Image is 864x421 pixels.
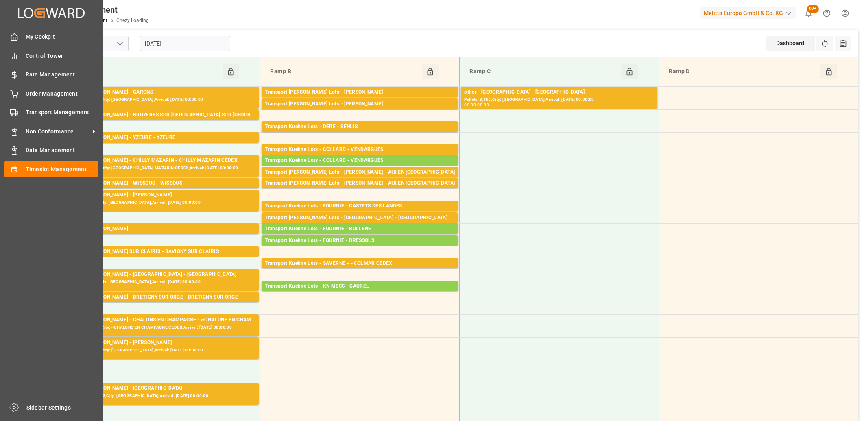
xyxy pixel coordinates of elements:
[265,177,455,183] div: Pallets: ,TU: 65,City: [GEOGRAPHIC_DATA],Arrival: [DATE] 00:00:00
[265,131,455,138] div: Pallets: ,TU: 285,City: [GEOGRAPHIC_DATA],Arrival: [DATE] 00:00:00
[65,248,255,256] div: Transport [PERSON_NAME] SUR CLAIRIS - SAVIGNY SUR CLAIRIS
[267,64,422,79] div: Ramp B
[818,4,836,22] button: Help Center
[26,146,98,155] span: Data Management
[26,33,98,41] span: My Cockpit
[65,142,255,149] div: Pallets: 3,TU: 93,City: [GEOGRAPHIC_DATA],Arrival: [DATE] 00:00:00
[265,179,455,188] div: Transport [PERSON_NAME] Lots - [PERSON_NAME] - AIX EN [GEOGRAPHIC_DATA]
[4,85,98,101] a: Order Management
[265,123,455,131] div: Transport Kuehne Lots - DERE - SENLIS
[265,214,455,222] div: Transport [PERSON_NAME] Lots - [GEOGRAPHIC_DATA] - [GEOGRAPHIC_DATA]
[113,37,126,50] button: open menu
[65,88,255,96] div: Transport [PERSON_NAME] - GARONS
[464,96,654,103] div: Pallets: 3,TU: ,City: [GEOGRAPHIC_DATA],Arrival: [DATE] 00:00:00
[65,191,255,199] div: Transport [PERSON_NAME] - [PERSON_NAME]
[26,108,98,117] span: Transport Management
[26,404,99,412] span: Sidebar Settings
[4,29,98,45] a: My Cockpit
[65,301,255,308] div: Pallets: ,TU: 73,City: [GEOGRAPHIC_DATA],Arrival: [DATE] 00:00:00
[4,161,98,177] a: Timeslot Management
[65,199,255,206] div: Pallets: ,TU: 245,City: [GEOGRAPHIC_DATA],Arrival: [DATE] 00:00:00
[665,64,820,79] div: Ramp D
[140,36,230,51] input: DD-MM-YYYY
[265,233,455,240] div: Pallets: 2,TU: ,City: BOLLENE,Arrival: [DATE] 00:00:00
[464,103,476,107] div: 08:00
[65,316,255,324] div: Transport [PERSON_NAME] - CHALONS EN CHAMPAGNE - ~CHALONS EN CHAMPAGNE CEDEX
[65,134,255,142] div: Transport [PERSON_NAME] - YZEURE - YZEURE
[265,202,455,210] div: Transport Kuehne Lots - FOURNIE - CASTETS DES LANDES
[265,188,455,194] div: Pallets: ,TU: 20,City: [GEOGRAPHIC_DATA],Arrival: [DATE] 00:00:00
[4,67,98,83] a: Rate Management
[65,96,255,103] div: Pallets: 1,TU: 537,City: [GEOGRAPHIC_DATA],Arrival: [DATE] 00:00:00
[464,88,654,96] div: other - [GEOGRAPHIC_DATA] - [GEOGRAPHIC_DATA]
[65,157,255,165] div: Transport [PERSON_NAME] - CHILLY MAZARIN - CHILLY MAZARIN CEDEX
[26,52,98,60] span: Control Tower
[65,179,255,188] div: Transport [PERSON_NAME] - WISSOUS - WISSOUS
[700,7,796,19] div: Melitta Europa GmbH & Co. KG
[265,290,455,297] div: Pallets: 1,TU: 244,City: [GEOGRAPHIC_DATA],Arrival: [DATE] 00:00:00
[799,4,818,22] button: show 100 new notifications
[265,108,455,115] div: Pallets: ,TU: 116,City: [GEOGRAPHIC_DATA],Arrival: [DATE] 00:00:00
[265,168,455,177] div: Transport [PERSON_NAME] Lots - [PERSON_NAME] - AIX EN [GEOGRAPHIC_DATA]
[65,188,255,194] div: Pallets: 5,TU: ,City: WISSOUS,Arrival: [DATE] 00:00:00
[265,100,455,108] div: Transport [PERSON_NAME] Lots - [PERSON_NAME]
[65,324,255,331] div: Pallets: 2,TU: 717,City: ~CHALONS EN CHAMPAGNE CEDEX,Arrival: [DATE] 00:00:00
[4,142,98,158] a: Data Management
[466,64,621,79] div: Ramp C
[265,154,455,161] div: Pallets: 16,TU: 192,City: [GEOGRAPHIC_DATA],Arrival: [DATE] 00:00:00
[65,256,255,263] div: Pallets: 1,TU: 30,City: [GEOGRAPHIC_DATA],Arrival: [DATE] 00:00:00
[265,146,455,154] div: Transport Kuehne Lots - COLLARD - VENDARGUES
[265,88,455,96] div: Transport [PERSON_NAME] Lots - [PERSON_NAME]
[4,48,98,63] a: Control Tower
[65,347,255,354] div: Pallets: 5,TU: 629,City: [GEOGRAPHIC_DATA],Arrival: [DATE] 00:00:00
[65,165,255,172] div: Pallets: 2,TU: 208,City: [GEOGRAPHIC_DATA] MAZARIN CEDEX,Arrival: [DATE] 00:00:00
[65,393,255,399] div: Pallets: 39,TU: 1393,City: [GEOGRAPHIC_DATA],Arrival: [DATE] 00:00:00
[476,103,477,107] div: -
[4,105,98,120] a: Transport Management
[700,5,799,21] button: Melitta Europa GmbH & Co. KG
[265,268,455,275] div: Pallets: 5,TU: 538,City: ~COLMAR CEDEX,Arrival: [DATE] 00:00:00
[65,293,255,301] div: Transport [PERSON_NAME] - BRETIGNY SUR ORGE - BRETIGNY SUR ORGE
[65,270,255,279] div: Transport [PERSON_NAME] - [GEOGRAPHIC_DATA] - [GEOGRAPHIC_DATA]
[65,279,255,286] div: Pallets: ,TU: 377,City: [GEOGRAPHIC_DATA],Arrival: [DATE] 00:00:00
[807,5,819,13] span: 99+
[65,111,255,119] div: Transport [PERSON_NAME] - BRUYERES SUR [GEOGRAPHIC_DATA] SUR [GEOGRAPHIC_DATA]
[265,165,455,172] div: Pallets: 17,TU: 544,City: [GEOGRAPHIC_DATA],Arrival: [DATE] 00:00:00
[26,127,90,136] span: Non Conformance
[26,70,98,79] span: Rate Management
[477,103,489,107] div: 08:30
[65,339,255,347] div: Transport [PERSON_NAME] - [PERSON_NAME]
[65,384,255,393] div: Transport [PERSON_NAME] - [GEOGRAPHIC_DATA]
[65,119,255,126] div: Pallets: ,TU: 132,City: [GEOGRAPHIC_DATA],Arrival: [DATE] 00:00:00
[265,245,455,252] div: Pallets: 1,TU: 84,City: BRESSOLS,Arrival: [DATE] 00:00:00
[766,36,815,51] div: Dashboard
[68,64,223,79] div: Ramp A
[265,260,455,268] div: Transport Kuehne Lots - SAVERNE - ~COLMAR CEDEX
[65,225,255,233] div: Transport [PERSON_NAME]
[265,237,455,245] div: Transport Kuehne Lots - FOURNIE - BRESSOLS
[26,89,98,98] span: Order Management
[265,282,455,290] div: Transport Kuehne Lots - KN MESS - CAUREL
[265,96,455,103] div: Pallets: 31,TU: 512,City: CARQUEFOU,Arrival: [DATE] 00:00:00
[265,225,455,233] div: Transport Kuehne Lots - FOURNIE - BOLLENE
[265,210,455,217] div: Pallets: 1,TU: ,City: CASTETS DES [PERSON_NAME],Arrival: [DATE] 00:00:00
[265,157,455,165] div: Transport Kuehne Lots - COLLARD - VENDARGUES
[65,233,255,240] div: Pallets: ,TU: 127,City: [GEOGRAPHIC_DATA],Arrival: [DATE] 00:00:00
[26,165,98,174] span: Timeslot Management
[265,222,455,229] div: Pallets: 1,TU: 174,City: [GEOGRAPHIC_DATA],Arrival: [DATE] 00:00:00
